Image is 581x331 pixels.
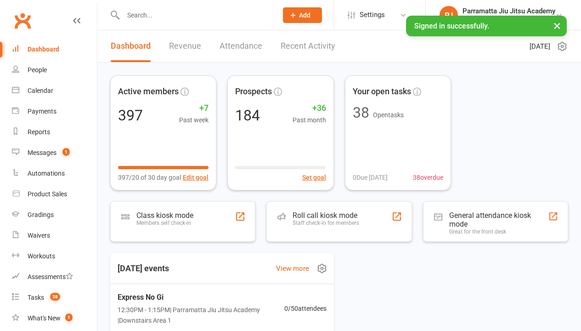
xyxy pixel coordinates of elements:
div: PJ [440,6,458,24]
a: Recent Activity [281,30,335,62]
div: Reports [28,128,50,136]
div: General attendance kiosk mode [449,211,548,228]
span: Active members [118,85,179,98]
div: 184 [235,108,260,123]
div: Assessments [28,273,73,280]
a: People [12,60,97,80]
a: Attendance [220,30,262,62]
a: What's New1 [12,308,97,329]
a: Gradings [12,205,97,225]
div: Payments [28,108,56,115]
a: Reports [12,122,97,143]
div: Parramatta Jiu Jitsu Academy [463,7,555,15]
span: Express No Gi [118,291,284,303]
span: Add [299,11,310,19]
div: Product Sales [28,190,67,198]
div: Dashboard [28,46,59,53]
div: People [28,66,47,74]
div: Tasks [28,294,44,301]
span: 397/20 of 30 day goal [118,172,181,183]
a: Product Sales [12,184,97,205]
div: Parramatta Jiu Jitsu Academy [463,15,555,23]
span: 38 [50,293,60,301]
div: What's New [28,314,61,322]
a: Dashboard [111,30,151,62]
span: Prospects [235,85,272,98]
div: Gradings [28,211,54,218]
div: Staff check-in for members [293,220,359,226]
span: Open tasks [373,111,404,119]
a: Tasks 38 [12,287,97,308]
a: Automations [12,163,97,184]
input: Search... [120,9,271,22]
div: Class kiosk mode [136,211,193,220]
div: 38 [353,105,369,120]
div: Roll call kiosk mode [293,211,359,220]
div: Waivers [28,232,50,239]
div: Great for the front desk [449,228,548,235]
span: 0 / 50 attendees [284,303,327,314]
a: Messages 1 [12,143,97,163]
span: Past month [293,115,326,125]
div: Messages [28,149,56,156]
span: 12:30PM - 1:15PM | Parramatta Jiu Jitsu Academy | Downstairs Area 1 [118,305,284,325]
span: Signed in successfully. [414,22,489,30]
a: Calendar [12,80,97,101]
a: Clubworx [11,9,34,32]
span: 1 [62,148,70,156]
div: Workouts [28,252,55,260]
button: Add [283,7,322,23]
div: Calendar [28,87,53,94]
span: [DATE] [530,41,550,52]
a: Revenue [169,30,201,62]
a: Waivers [12,225,97,246]
div: Members self check-in [136,220,193,226]
button: × [549,16,565,35]
button: Set goal [302,172,326,183]
span: +7 [179,102,209,115]
span: Settings [360,5,385,25]
span: 38 overdue [413,172,443,183]
a: Payments [12,101,97,122]
span: 1 [65,314,73,321]
span: Your open tasks [353,85,411,98]
span: +36 [293,102,326,115]
a: View more [276,263,309,274]
span: 0 Due [DATE] [353,172,388,183]
a: Dashboard [12,39,97,60]
span: Past week [179,115,209,125]
div: Automations [28,170,65,177]
button: Edit goal [183,172,209,183]
a: Workouts [12,246,97,267]
a: Assessments [12,267,97,287]
div: 397 [118,108,143,123]
h3: [DATE] events [110,260,176,277]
